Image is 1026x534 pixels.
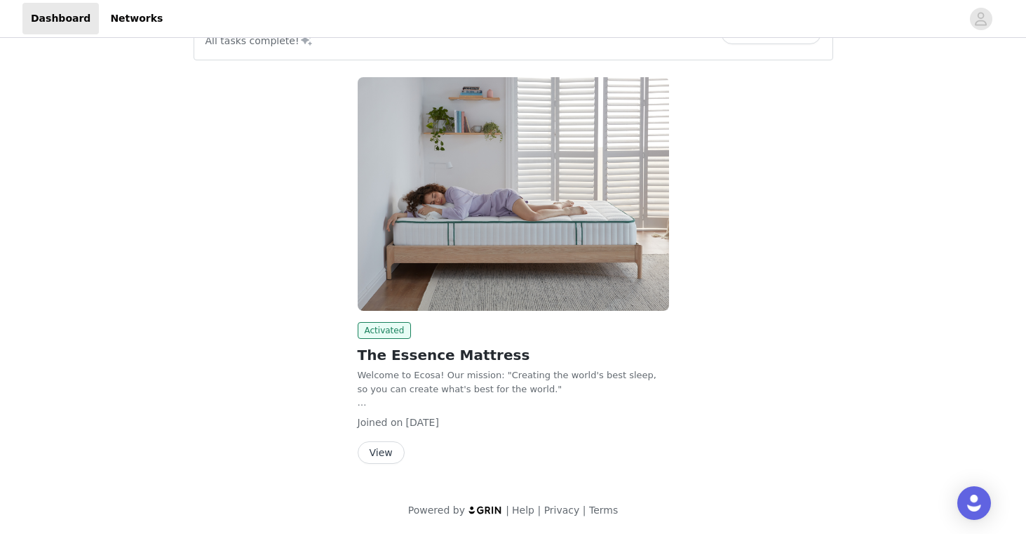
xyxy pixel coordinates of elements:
[537,505,541,516] span: |
[506,505,509,516] span: |
[544,505,580,516] a: Privacy
[406,417,439,428] span: [DATE]
[468,505,503,514] img: logo
[589,505,618,516] a: Terms
[358,417,403,428] span: Joined on
[358,448,405,458] a: View
[205,32,313,48] p: All tasks complete!
[512,505,534,516] a: Help
[408,505,465,516] span: Powered by
[358,368,669,396] p: Welcome to Ecosa! Our mission: "Creating the world's best sleep, so you can create what's best fo...
[974,8,987,30] div: avatar
[583,505,586,516] span: |
[22,3,99,34] a: Dashboard
[358,77,669,311] img: Ecosa
[358,345,669,366] h2: The Essence Mattress
[102,3,171,34] a: Networks
[358,322,412,339] span: Activated
[957,486,991,520] div: Open Intercom Messenger
[358,441,405,464] button: View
